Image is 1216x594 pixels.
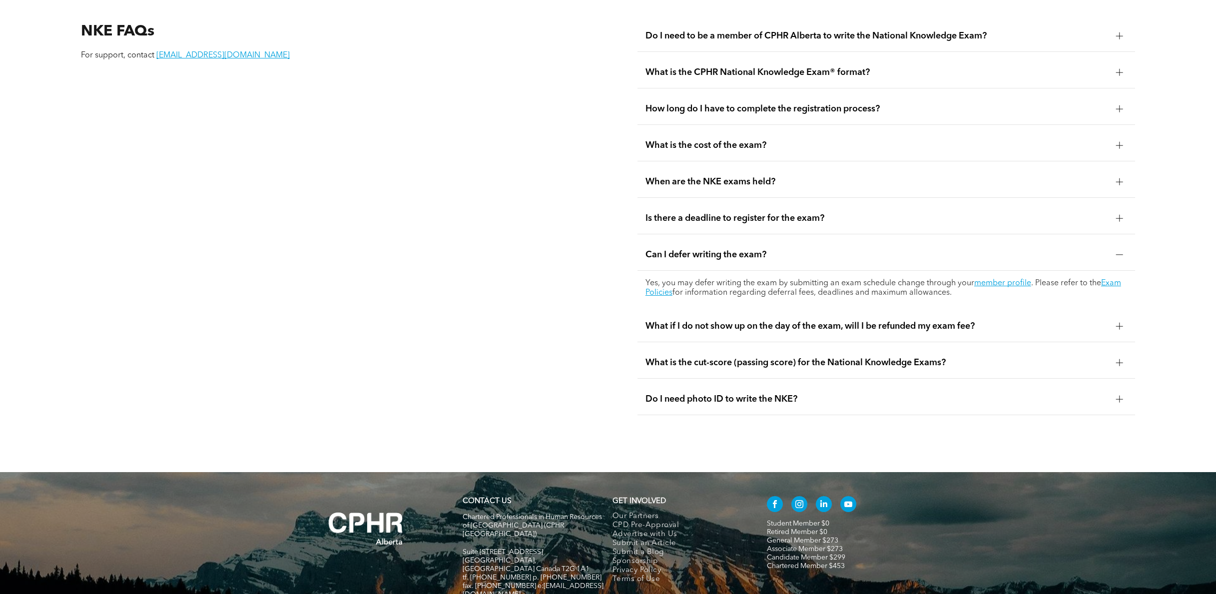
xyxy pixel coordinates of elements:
a: Student Member $0 [767,520,829,527]
a: linkedin [816,496,832,515]
span: Can I defer writing the exam? [645,249,1108,260]
span: Do I need photo ID to write the NKE? [645,394,1108,405]
span: For support, contact [81,51,154,59]
span: When are the NKE exams held? [645,176,1108,187]
span: Chartered Professionals in Human Resources of [GEOGRAPHIC_DATA] (CPHR [GEOGRAPHIC_DATA]) [463,514,602,538]
img: A white background with a few lines on it [308,492,423,565]
span: Is there a deadline to register for the exam? [645,213,1108,224]
a: Advertise with Us [612,530,746,539]
a: General Member $273 [767,537,838,544]
span: tf. [PHONE_NUMBER] p. [PHONE_NUMBER] [463,574,602,581]
span: NKE FAQs [81,24,154,39]
a: Associate Member $273 [767,546,843,553]
span: How long do I have to complete the registration process? [645,103,1108,114]
a: CPD Pre-Approval [612,521,746,530]
a: [EMAIL_ADDRESS][DOMAIN_NAME] [156,51,290,59]
span: Suite [STREET_ADDRESS] [463,549,543,556]
a: Our Partners [612,512,746,521]
span: What is the CPHR National Knowledge Exam® format? [645,67,1108,78]
a: CONTACT US [463,498,511,505]
a: Submit a Blog [612,548,746,557]
a: Chartered Member $453 [767,563,845,570]
p: Yes, you may defer writing the exam by submitting an exam schedule change through your . Please r... [645,279,1127,298]
a: instagram [791,496,807,515]
a: member profile [974,279,1031,287]
a: Submit an Article [612,539,746,548]
span: [GEOGRAPHIC_DATA], [GEOGRAPHIC_DATA] Canada T2G 1A1 [463,557,590,573]
span: Do I need to be a member of CPHR Alberta to write the National Knowledge Exam? [645,30,1108,41]
a: Terms of Use [612,575,746,584]
a: facebook [767,496,783,515]
span: GET INVOLVED [612,498,666,505]
span: What if I do not show up on the day of the exam, will I be refunded my exam fee? [645,321,1108,332]
a: Sponsorship [612,557,746,566]
a: Retired Member $0 [767,529,827,536]
a: youtube [840,496,856,515]
span: What is the cut-score (passing score) for the National Knowledge Exams? [645,357,1108,368]
span: What is the cost of the exam? [645,140,1108,151]
a: Candidate Member $299 [767,554,845,561]
a: Privacy Policy [612,566,746,575]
